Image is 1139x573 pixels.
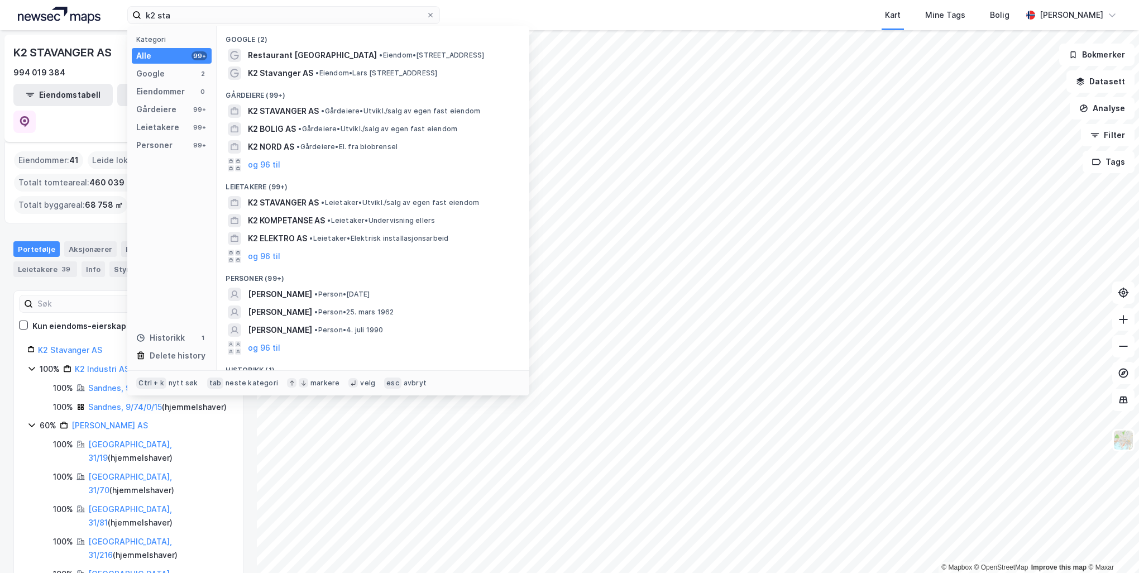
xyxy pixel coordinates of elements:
[109,261,155,277] div: Styret
[88,535,229,562] div: ( hjemmelshaver )
[226,379,278,388] div: neste kategori
[941,564,972,571] a: Mapbox
[192,123,207,132] div: 99+
[89,176,134,189] span: 460 039 ㎡
[327,216,331,225] span: •
[82,261,105,277] div: Info
[150,349,205,362] div: Delete history
[88,381,209,395] div: ( hjemmelshaver )
[315,69,437,78] span: Eiendom • Lars [STREET_ADDRESS]
[990,8,1009,22] div: Bolig
[136,331,185,345] div: Historikk
[198,333,207,342] div: 1
[136,139,173,152] div: Personer
[40,362,60,376] div: 100%
[13,44,114,61] div: K2 STAVANGER AS
[14,196,127,214] div: Totalt byggareal :
[1083,519,1139,573] div: Kontrollprogram for chat
[321,107,480,116] span: Gårdeiere • Utvikl./salg av egen fast eiendom
[309,234,448,243] span: Leietaker • Elektrisk installasjonsarbeid
[315,69,319,77] span: •
[53,470,73,484] div: 100%
[379,51,382,59] span: •
[974,564,1028,571] a: OpenStreetMap
[1066,70,1135,93] button: Datasett
[296,142,300,151] span: •
[75,364,130,374] a: K2 Industri AS
[71,421,148,430] a: [PERSON_NAME] AS
[217,357,529,377] div: Historikk (1)
[248,288,312,301] span: [PERSON_NAME]
[198,87,207,96] div: 0
[1081,124,1135,146] button: Filter
[88,537,172,560] a: [GEOGRAPHIC_DATA], 31/216
[314,290,370,299] span: Person • [DATE]
[14,151,83,169] div: Eiendommer :
[1031,564,1087,571] a: Improve this map
[327,216,435,225] span: Leietaker • Undervisning ellers
[136,49,151,63] div: Alle
[192,51,207,60] div: 99+
[18,7,100,23] img: logo.a4113a55bc3d86da70a041830d287a7e.svg
[88,151,167,169] div: Leide lokasjoner :
[248,196,319,209] span: K2 STAVANGER AS
[309,234,313,242] span: •
[314,290,318,298] span: •
[310,379,339,388] div: markere
[32,319,126,333] div: Kun eiendoms-eierskap
[13,241,60,257] div: Portefølje
[60,264,73,275] div: 39
[217,26,529,46] div: Google (2)
[14,174,138,192] div: Totalt tomteareal :
[248,214,325,227] span: K2 KOMPETANSE AS
[136,35,212,44] div: Kategori
[13,66,65,79] div: 994 019 384
[217,174,529,194] div: Leietakere (99+)
[404,379,427,388] div: avbryt
[53,535,73,548] div: 100%
[88,504,172,527] a: [GEOGRAPHIC_DATA], 31/81
[88,400,227,414] div: ( hjemmelshaver )
[314,326,318,334] span: •
[217,265,529,285] div: Personer (99+)
[117,84,217,106] button: Leietakertabell
[88,470,229,497] div: ( hjemmelshaver )
[136,103,176,116] div: Gårdeiere
[248,158,280,171] button: og 96 til
[88,383,144,393] a: Sandnes, 9/64
[33,295,155,312] input: Søk
[321,198,324,207] span: •
[298,125,457,133] span: Gårdeiere • Utvikl./salg av egen fast eiendom
[248,49,377,62] span: Restaurant [GEOGRAPHIC_DATA]
[207,378,224,389] div: tab
[192,141,207,150] div: 99+
[88,440,172,462] a: [GEOGRAPHIC_DATA], 31/19
[384,378,401,389] div: esc
[141,7,426,23] input: Søk på adresse, matrikkel, gårdeiere, leietakere eller personer
[298,125,301,133] span: •
[360,379,375,388] div: velg
[1070,97,1135,120] button: Analyse
[248,122,296,136] span: K2 BOLIG AS
[136,121,179,134] div: Leietakere
[53,438,73,451] div: 100%
[314,308,318,316] span: •
[192,105,207,114] div: 99+
[85,198,123,212] span: 68 758 ㎡
[314,308,394,317] span: Person • 25. mars 1962
[53,381,73,395] div: 100%
[1059,44,1135,66] button: Bokmerker
[88,438,229,465] div: ( hjemmelshaver )
[248,66,313,80] span: K2 Stavanger AS
[38,345,102,355] a: K2 Stavanger AS
[217,82,529,102] div: Gårdeiere (99+)
[379,51,484,60] span: Eiendom • [STREET_ADDRESS]
[198,69,207,78] div: 2
[13,84,113,106] button: Eiendomstabell
[248,341,280,355] button: og 96 til
[136,378,166,389] div: Ctrl + k
[321,107,324,115] span: •
[248,305,312,319] span: [PERSON_NAME]
[136,67,165,80] div: Google
[1113,429,1134,451] img: Z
